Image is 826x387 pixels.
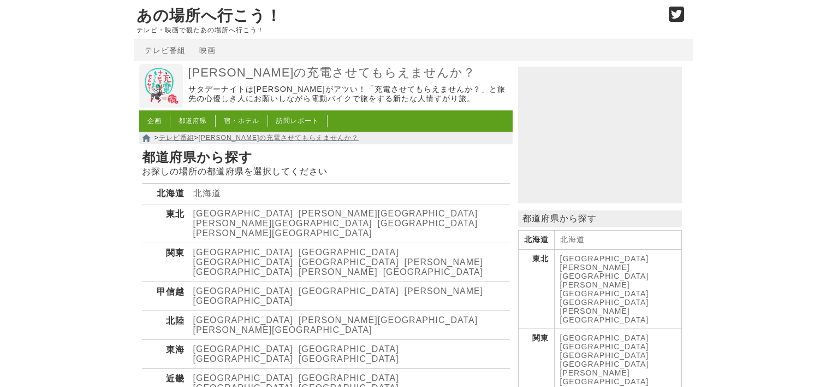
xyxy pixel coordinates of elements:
[299,267,378,277] a: [PERSON_NAME]
[560,351,649,360] a: [GEOGRAPHIC_DATA]
[193,354,294,363] a: [GEOGRAPHIC_DATA]
[193,325,372,335] a: [PERSON_NAME][GEOGRAPHIC_DATA]
[193,257,484,277] a: [PERSON_NAME][GEOGRAPHIC_DATA]
[299,373,399,383] a: [GEOGRAPHIC_DATA]
[199,46,216,55] a: 映画
[188,65,510,81] a: [PERSON_NAME]の充電させてもらえませんか？
[142,184,189,204] th: 北海道
[136,26,657,34] p: テレビ・映画で観たあの場所へ行こう！
[142,166,510,178] p: お探しの場所の都道府県を選択してください
[560,368,649,386] a: [PERSON_NAME][GEOGRAPHIC_DATA]
[193,286,484,306] a: [PERSON_NAME][GEOGRAPHIC_DATA]
[299,315,478,325] a: [PERSON_NAME][GEOGRAPHIC_DATA]
[518,231,554,250] th: 北海道
[159,134,194,142] a: テレビ番組
[142,149,510,166] h1: 都道府県から探す
[378,219,478,228] a: [GEOGRAPHIC_DATA]
[560,254,649,263] a: [GEOGRAPHIC_DATA]
[142,311,189,340] th: 北陸
[193,315,294,325] a: [GEOGRAPHIC_DATA]
[193,189,221,198] a: 北海道
[193,228,372,238] a: [PERSON_NAME][GEOGRAPHIC_DATA]
[193,209,294,218] a: [GEOGRAPHIC_DATA]
[139,132,513,144] nav: > >
[145,46,186,55] a: テレビ番組
[518,250,554,329] th: 東北
[193,373,294,383] a: [GEOGRAPHIC_DATA]
[142,204,189,243] th: 東北
[142,340,189,369] th: 東海
[518,67,682,203] iframe: Advertisement
[193,257,294,267] a: [GEOGRAPHIC_DATA]
[193,219,372,228] a: [PERSON_NAME][GEOGRAPHIC_DATA]
[276,117,319,125] a: 訪問レポート
[560,263,649,280] a: [PERSON_NAME][GEOGRAPHIC_DATA]
[560,342,649,351] a: [GEOGRAPHIC_DATA]
[147,117,162,125] a: 企画
[136,7,282,24] a: あの場所へ行こう！
[518,210,682,227] p: 都道府県から探す
[193,248,294,257] a: [GEOGRAPHIC_DATA]
[142,243,189,282] th: 関東
[299,344,399,354] a: [GEOGRAPHIC_DATA]
[560,280,649,298] a: [PERSON_NAME][GEOGRAPHIC_DATA]
[199,134,359,142] a: [PERSON_NAME]の充電させてもらえませんか？
[139,64,183,108] img: 出川哲朗の充電させてもらえませんか？
[299,248,399,257] a: [GEOGRAPHIC_DATA]
[560,235,585,244] a: 北海道
[193,344,294,354] a: [GEOGRAPHIC_DATA]
[560,298,649,307] a: [GEOGRAPHIC_DATA]
[560,307,649,324] a: [PERSON_NAME][GEOGRAPHIC_DATA]
[142,282,189,311] th: 甲信越
[669,13,685,22] a: Twitter (@go_thesights)
[560,333,649,342] a: [GEOGRAPHIC_DATA]
[188,85,510,104] p: サタデーナイトは[PERSON_NAME]がアツい！「充電させてもらえませんか？」と旅先の心優しき人にお願いしながら電動バイクで旅をする新たな人情すがり旅。
[224,117,259,125] a: 宿・ホテル
[139,100,183,109] a: 出川哲朗の充電させてもらえませんか？
[299,286,399,296] a: [GEOGRAPHIC_DATA]
[383,267,484,277] a: [GEOGRAPHIC_DATA]
[179,117,207,125] a: 都道府県
[560,360,649,368] a: [GEOGRAPHIC_DATA]
[299,209,478,218] a: [PERSON_NAME][GEOGRAPHIC_DATA]
[299,257,399,267] a: [GEOGRAPHIC_DATA]
[193,286,294,296] a: [GEOGRAPHIC_DATA]
[299,354,399,363] a: [GEOGRAPHIC_DATA]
